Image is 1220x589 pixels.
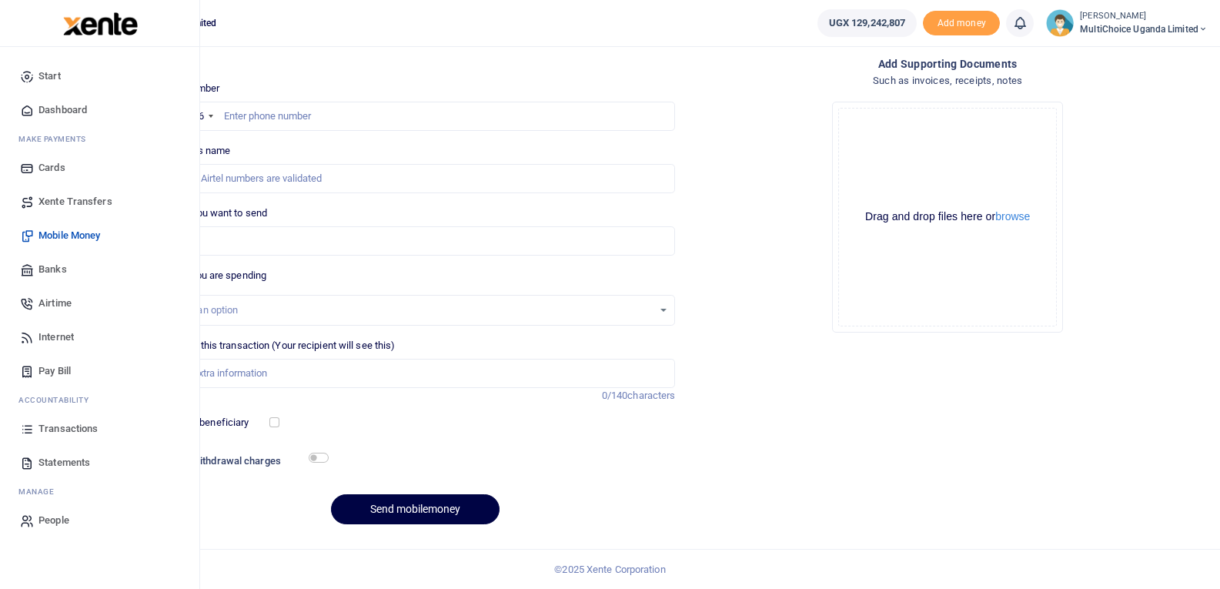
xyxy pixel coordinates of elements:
[38,102,87,118] span: Dashboard
[38,330,74,345] span: Internet
[38,363,71,379] span: Pay Bill
[12,151,187,185] a: Cards
[12,388,187,412] li: Ac
[12,480,187,504] li: M
[38,262,67,277] span: Banks
[12,59,187,93] a: Start
[829,15,906,31] span: UGX 129,242,807
[12,286,187,320] a: Airtime
[832,102,1063,333] div: File Uploader
[26,133,86,145] span: ake Payments
[38,194,112,209] span: Xente Transfers
[155,359,676,388] input: Enter extra information
[811,9,924,37] li: Wallet ballance
[12,320,187,354] a: Internet
[602,390,628,401] span: 0/140
[155,164,676,193] input: MTN & Airtel numbers are validated
[12,93,187,127] a: Dashboard
[155,81,219,96] label: Phone number
[12,504,187,537] a: People
[12,185,187,219] a: Xente Transfers
[155,338,396,353] label: Memo for this transaction (Your recipient will see this)
[12,354,187,388] a: Pay Bill
[923,11,1000,36] li: Toup your wallet
[156,415,249,430] label: Save this beneficiary
[12,446,187,480] a: Statements
[12,253,187,286] a: Banks
[627,390,675,401] span: characters
[155,268,266,283] label: Reason you are spending
[38,228,100,243] span: Mobile Money
[155,206,267,221] label: Amount you want to send
[1046,9,1074,37] img: profile-user
[331,494,500,524] button: Send mobilemoney
[38,513,69,528] span: People
[12,219,187,253] a: Mobile Money
[38,69,61,84] span: Start
[839,209,1056,224] div: Drag and drop files here or
[1046,9,1208,37] a: profile-user [PERSON_NAME] MultiChoice Uganda Limited
[817,9,918,37] a: UGX 129,242,807
[157,455,322,467] h6: Include withdrawal charges
[155,102,676,131] input: Enter phone number
[1080,10,1208,23] small: [PERSON_NAME]
[38,455,90,470] span: Statements
[63,12,138,35] img: logo-large
[12,412,187,446] a: Transactions
[38,296,72,311] span: Airtime
[38,421,98,437] span: Transactions
[995,211,1030,222] button: browse
[30,394,89,406] span: countability
[923,11,1000,36] span: Add money
[38,160,65,176] span: Cards
[155,226,676,256] input: UGX
[687,55,1208,72] h4: Add supporting Documents
[62,17,138,28] a: logo-small logo-large logo-large
[687,72,1208,89] h4: Such as invoices, receipts, notes
[1080,22,1208,36] span: MultiChoice Uganda Limited
[26,486,55,497] span: anage
[167,303,653,318] div: Select an option
[12,127,187,151] li: M
[923,16,1000,28] a: Add money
